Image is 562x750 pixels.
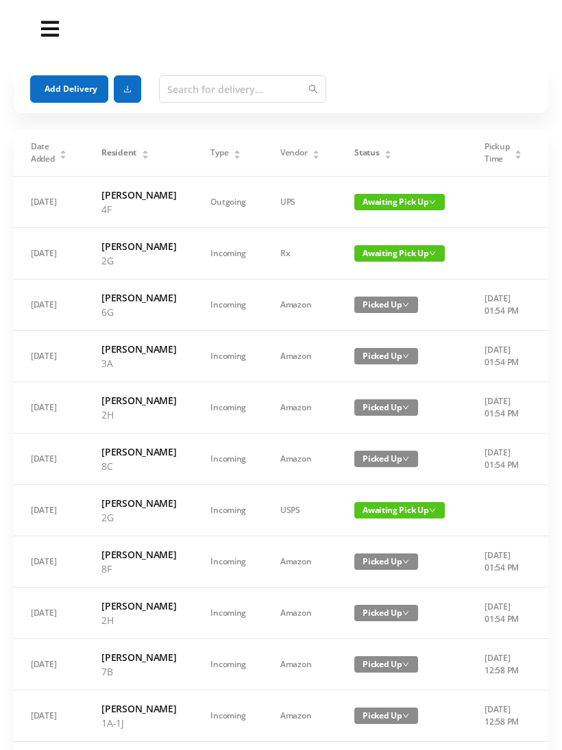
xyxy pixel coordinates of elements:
h6: [PERSON_NAME] [101,239,176,253]
p: 7B [101,664,176,679]
td: [DATE] [14,639,84,690]
p: 6G [101,305,176,319]
span: Pickup Time [485,140,509,165]
td: [DATE] 01:54 PM [467,588,539,639]
td: Amazon [263,588,337,639]
span: Picked Up [354,348,418,364]
i: icon: caret-down [313,153,320,158]
span: Picked Up [354,605,418,621]
td: [DATE] [14,228,84,279]
i: icon: caret-up [141,148,149,152]
span: Awaiting Pick Up [354,245,445,262]
i: icon: caret-down [384,153,392,158]
td: Amazon [263,434,337,485]
td: [DATE] 01:54 PM [467,331,539,382]
i: icon: search [308,84,318,94]
h6: [PERSON_NAME] [101,393,176,408]
span: Type [210,147,228,159]
td: USPS [263,485,337,536]
td: [DATE] 01:54 PM [467,536,539,588]
td: [DATE] 01:54 PM [467,382,539,434]
i: icon: down [402,558,409,565]
i: icon: down [402,353,409,360]
i: icon: caret-down [141,153,149,158]
h6: [PERSON_NAME] [101,496,176,510]
span: Awaiting Pick Up [354,194,445,210]
i: icon: caret-down [515,153,522,158]
i: icon: caret-up [234,148,241,152]
td: Incoming [193,639,263,690]
h6: [PERSON_NAME] [101,445,176,459]
td: Incoming [193,485,263,536]
button: Add Delivery [30,75,108,103]
span: Date Added [31,140,55,165]
h6: [PERSON_NAME] [101,650,176,664]
h6: [PERSON_NAME] [101,342,176,356]
td: [DATE] [14,434,84,485]
div: Sort [514,148,522,156]
span: Resident [101,147,136,159]
span: Status [354,147,379,159]
span: Vendor [280,147,307,159]
i: icon: down [402,661,409,668]
i: icon: down [402,610,409,616]
td: Outgoing [193,177,263,228]
p: 8F [101,562,176,576]
td: Amazon [263,382,337,434]
i: icon: caret-up [313,148,320,152]
h6: [PERSON_NAME] [101,599,176,613]
td: [DATE] [14,279,84,331]
p: 1A-1J [101,716,176,730]
div: Sort [59,148,67,156]
i: icon: down [429,507,436,514]
h6: [PERSON_NAME] [101,290,176,305]
td: [DATE] [14,588,84,639]
td: Amazon [263,536,337,588]
td: [DATE] [14,536,84,588]
h6: [PERSON_NAME] [101,701,176,716]
i: icon: caret-up [384,148,392,152]
td: [DATE] 01:54 PM [467,279,539,331]
span: Picked Up [354,297,418,313]
td: [DATE] [14,177,84,228]
h6: [PERSON_NAME] [101,188,176,202]
i: icon: down [402,404,409,411]
i: icon: down [429,199,436,205]
span: Picked Up [354,553,418,570]
td: Incoming [193,536,263,588]
input: Search for delivery... [159,75,326,103]
td: Amazon [263,331,337,382]
td: Amazon [263,639,337,690]
td: Amazon [263,690,337,742]
i: icon: down [402,455,409,462]
span: Picked Up [354,708,418,724]
i: icon: caret-down [234,153,241,158]
p: 8C [101,459,176,473]
td: UPS [263,177,337,228]
td: [DATE] [14,690,84,742]
td: [DATE] 12:58 PM [467,639,539,690]
i: icon: down [402,712,409,719]
p: 4F [101,202,176,216]
td: Incoming [193,331,263,382]
td: Incoming [193,588,263,639]
span: Picked Up [354,451,418,467]
span: Picked Up [354,656,418,673]
i: icon: down [402,301,409,308]
td: [DATE] 01:54 PM [467,434,539,485]
p: 2H [101,613,176,627]
p: 2G [101,253,176,268]
div: Sort [312,148,320,156]
p: 3A [101,356,176,371]
i: icon: down [429,250,436,257]
div: Sort [384,148,392,156]
td: [DATE] [14,331,84,382]
i: icon: caret-up [60,148,67,152]
button: icon: download [114,75,141,103]
td: Incoming [193,434,263,485]
h6: [PERSON_NAME] [101,547,176,562]
span: Awaiting Pick Up [354,502,445,518]
td: Rx [263,228,337,279]
td: [DATE] 12:58 PM [467,690,539,742]
td: Amazon [263,279,337,331]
